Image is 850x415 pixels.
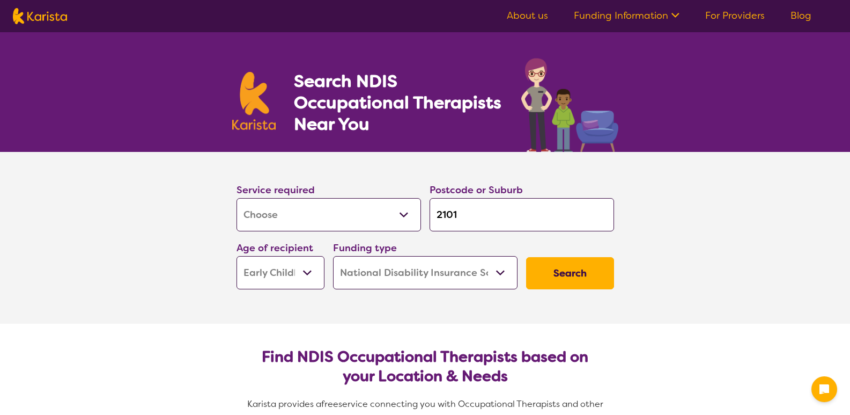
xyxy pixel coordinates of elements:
label: Service required [236,184,315,196]
img: Karista logo [232,72,276,130]
img: occupational-therapy [521,58,618,152]
span: free [321,398,338,410]
label: Postcode or Suburb [430,184,523,196]
input: Type [430,198,614,231]
label: Age of recipient [236,242,313,254]
img: Karista logo [13,8,67,24]
h1: Search NDIS Occupational Therapists Near You [294,70,502,135]
a: About us [507,9,548,22]
h2: Find NDIS Occupational Therapists based on your Location & Needs [245,347,605,386]
button: Search [526,257,614,289]
label: Funding type [333,242,397,254]
a: Funding Information [574,9,679,22]
span: Karista provides a [247,398,321,410]
a: Blog [790,9,811,22]
a: For Providers [705,9,765,22]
